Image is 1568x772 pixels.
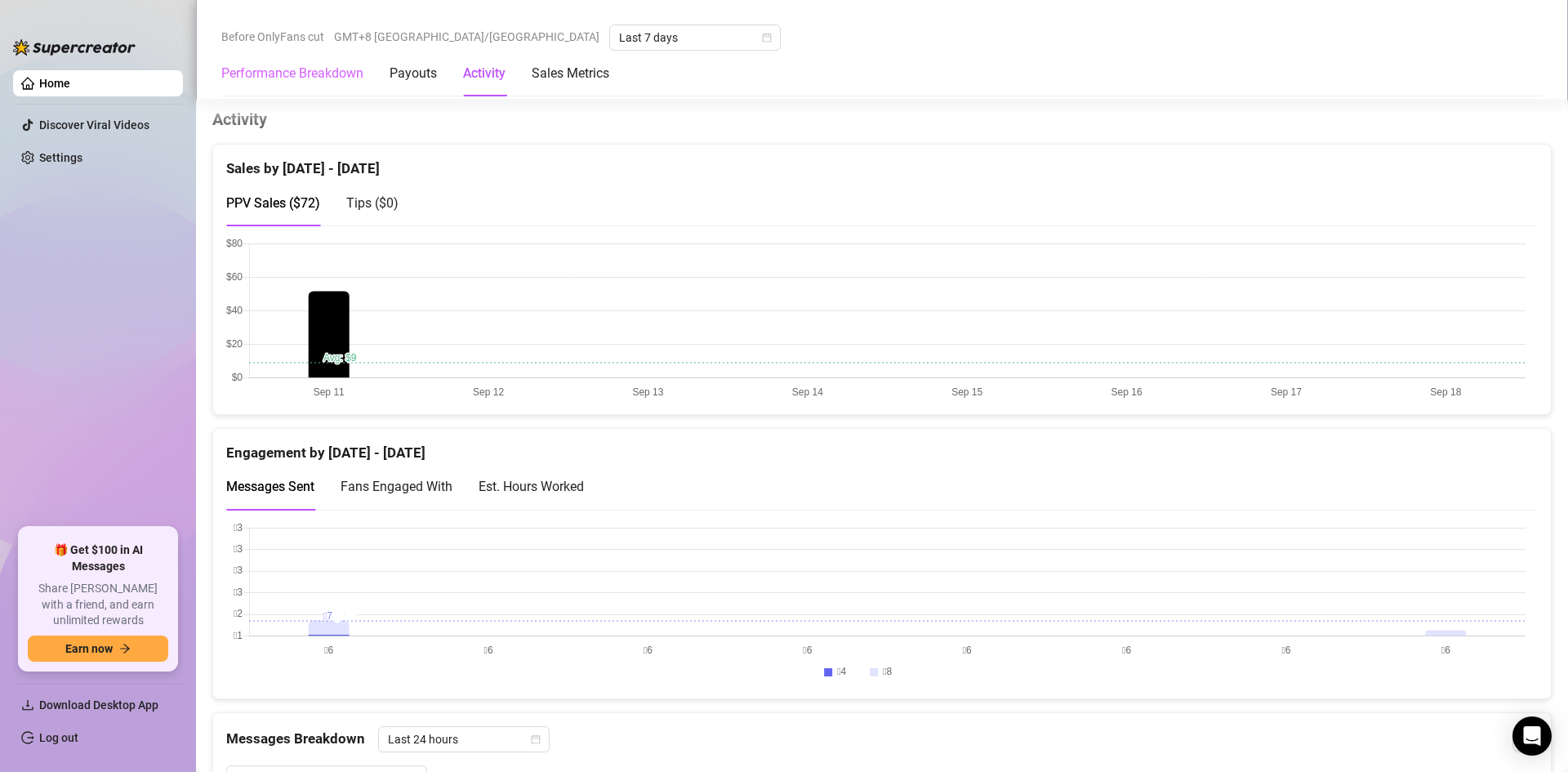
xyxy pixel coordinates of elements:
[762,33,772,42] span: calendar
[334,25,599,49] span: GMT+8 [GEOGRAPHIC_DATA]/[GEOGRAPHIC_DATA]
[65,642,113,655] span: Earn now
[1512,716,1552,756] div: Open Intercom Messenger
[39,731,78,744] a: Log out
[221,25,324,49] span: Before OnlyFans cut
[39,77,70,90] a: Home
[463,64,506,83] div: Activity
[39,698,158,712] span: Download Desktop App
[532,64,609,83] div: Sales Metrics
[119,643,131,654] span: arrow-right
[13,39,136,56] img: logo-BBDzfeDw.svg
[479,476,584,497] div: Est. Hours Worked
[341,479,452,494] span: Fans Engaged With
[21,698,34,712] span: download
[346,195,399,211] span: Tips ( $0 )
[39,118,149,132] a: Discover Viral Videos
[531,734,541,744] span: calendar
[212,108,1552,131] h4: Activity
[226,726,1538,752] div: Messages Breakdown
[39,151,82,164] a: Settings
[619,25,771,50] span: Last 7 days
[226,195,320,211] span: PPV Sales ( $72 )
[390,64,437,83] div: Payouts
[28,636,168,662] button: Earn nowarrow-right
[28,542,168,574] span: 🎁 Get $100 in AI Messages
[226,429,1538,464] div: Engagement by [DATE] - [DATE]
[226,479,314,494] span: Messages Sent
[388,727,540,752] span: Last 24 hours
[28,581,168,629] span: Share [PERSON_NAME] with a friend, and earn unlimited rewards
[226,145,1538,180] div: Sales by [DATE] - [DATE]
[221,64,363,83] div: Performance Breakdown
